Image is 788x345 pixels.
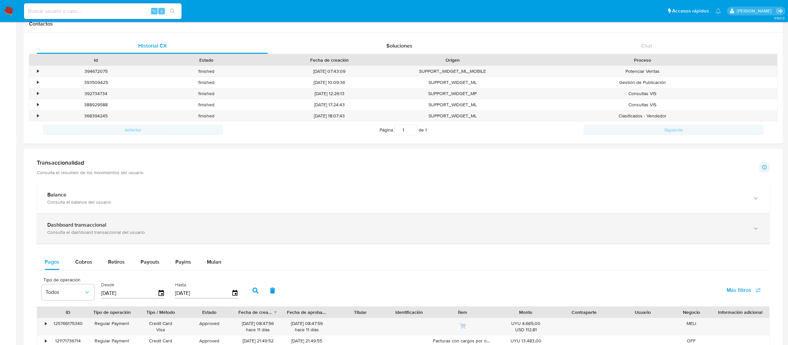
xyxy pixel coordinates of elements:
div: 392734734 [41,88,151,99]
div: [DATE] 18:07:43 [262,111,397,121]
div: • [37,102,39,108]
div: Potenciar Ventas [508,66,777,77]
div: 394672075 [41,66,151,77]
div: Proceso [512,57,773,63]
div: Gestión de Publicación [508,77,777,88]
div: Consultas VIS [508,99,777,110]
button: Anterior [43,125,223,135]
button: Siguiente [583,125,764,135]
div: finished [151,88,261,99]
div: Id [45,57,146,63]
div: finished [151,66,261,77]
div: 368394245 [41,111,151,121]
div: • [37,68,39,74]
div: SUPPORT_WIDGET_ML_MOBILE [397,66,508,77]
a: Salir [776,8,783,14]
input: Buscar usuario o caso... [24,7,182,15]
div: Origen [402,57,503,63]
div: finished [151,111,261,121]
span: Historial CX [138,42,167,50]
div: 388929588 [41,99,151,110]
div: finished [151,99,261,110]
button: search-icon [165,7,179,16]
span: 1 [425,127,427,133]
div: • [37,79,39,86]
a: Notificaciones [715,8,721,14]
div: • [37,113,39,119]
div: [DATE] 12:26:13 [262,88,397,99]
h1: Contactos [29,21,777,27]
div: Estado [156,57,257,63]
div: [DATE] 07:43:09 [262,66,397,77]
div: finished [151,77,261,88]
div: [DATE] 17:24:43 [262,99,397,110]
span: 3.160.0 [774,15,785,21]
span: ⌥ [152,8,157,14]
div: SUPPORT_WIDGET_ML [397,99,508,110]
div: SUPPORT_WIDGET_MP [397,88,508,99]
div: Consultas VIS [508,88,777,99]
div: • [37,91,39,97]
div: Clasificados - Vendedor [508,111,777,121]
div: SUPPORT_WIDGET_ML [397,111,508,121]
span: Soluciones [386,42,412,50]
span: Chat [641,42,652,50]
div: 393509425 [41,77,151,88]
p: eric.malcangi@mercadolibre.com [737,8,774,14]
div: SUPPORT_WIDGET_ML [397,77,508,88]
span: s [161,8,163,14]
span: Página de [380,125,427,135]
span: Accesos rápidos [672,8,709,14]
div: Fecha de creación [266,57,393,63]
div: [DATE] 10:09:36 [262,77,397,88]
